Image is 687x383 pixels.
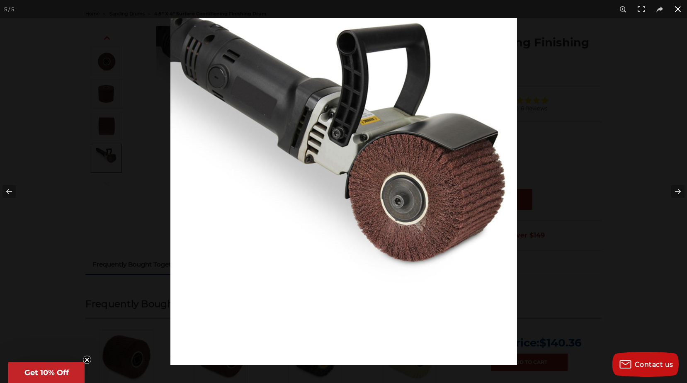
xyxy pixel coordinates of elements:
[8,362,85,383] div: Get 10% OffClose teaser
[170,18,517,365] img: IMG_6271__97783.1582672131.jpg
[83,356,91,364] button: Close teaser
[612,352,679,377] button: Contact us
[635,361,673,368] span: Contact us
[24,368,69,377] span: Get 10% Off
[658,171,687,212] button: Next (arrow right)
